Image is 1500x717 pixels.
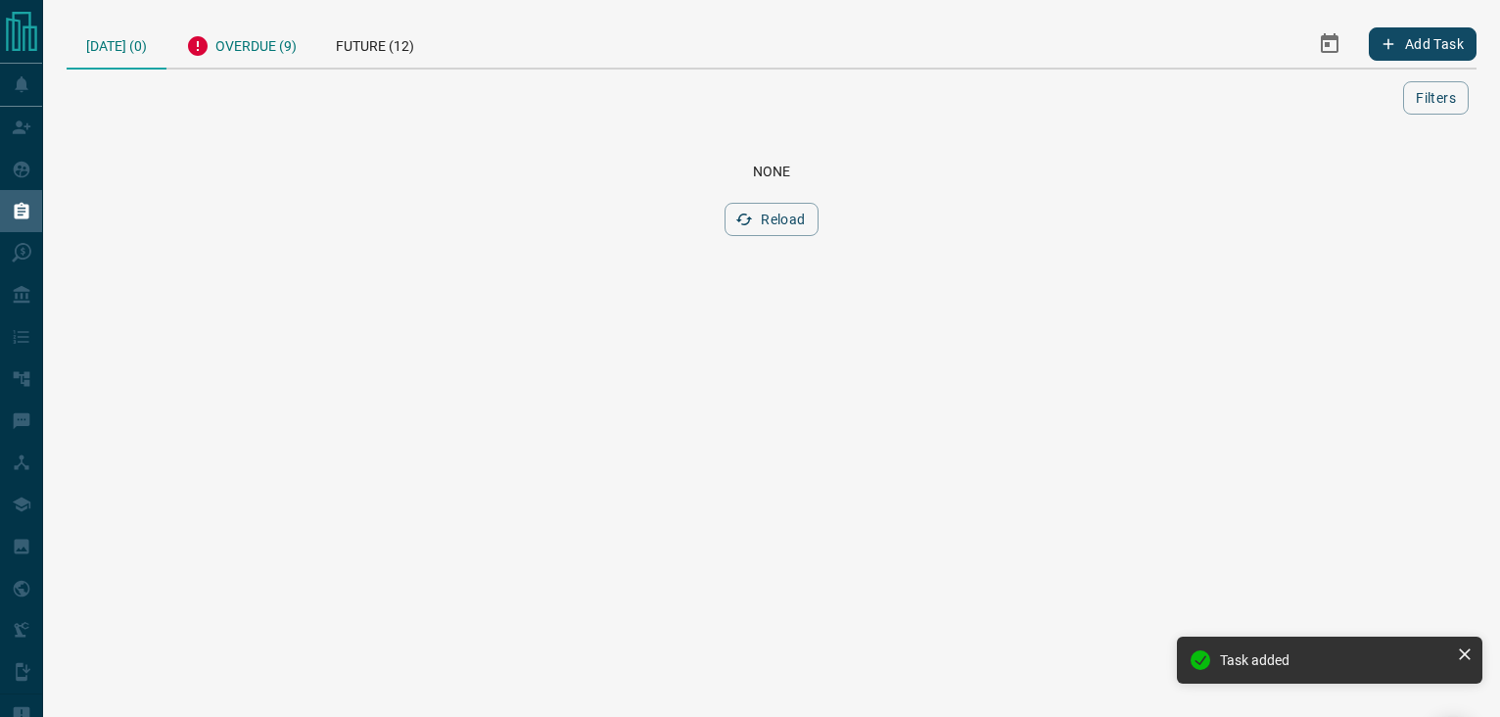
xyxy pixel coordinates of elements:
button: Reload [725,203,818,236]
button: Add Task [1369,27,1477,61]
div: [DATE] (0) [67,20,166,70]
button: Select Date Range [1306,21,1353,68]
div: Task added [1220,652,1449,668]
div: None [90,164,1453,179]
div: Future (12) [316,20,434,68]
button: Filters [1403,81,1469,115]
div: Overdue (9) [166,20,316,68]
